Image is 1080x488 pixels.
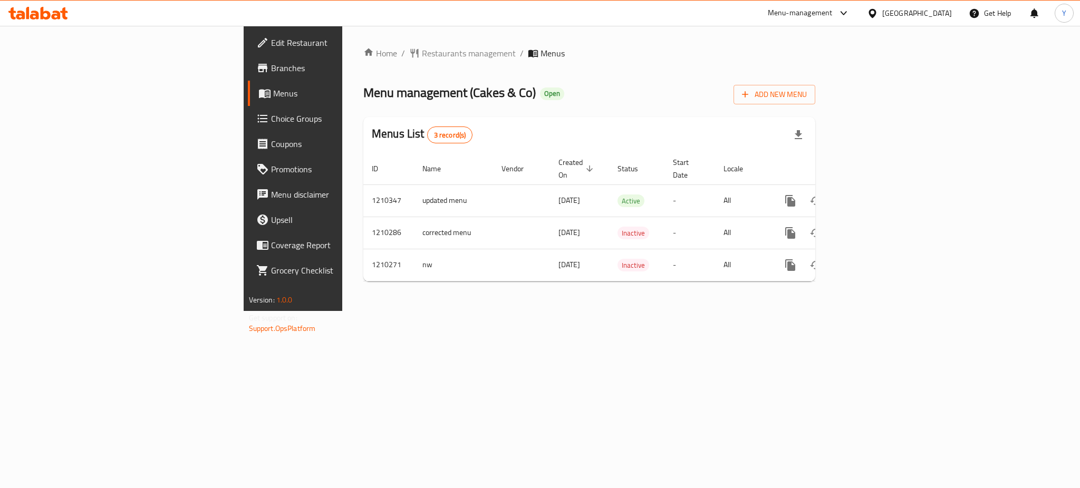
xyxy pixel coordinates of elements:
td: All [715,184,769,217]
span: Edit Restaurant [271,36,416,49]
td: corrected menu [414,217,493,249]
a: Promotions [248,157,424,182]
span: Vendor [502,162,537,175]
span: Add New Menu [742,88,807,101]
span: Get support on: [249,311,297,325]
button: more [778,252,803,278]
span: 3 record(s) [428,130,472,140]
a: Choice Groups [248,106,424,131]
span: Upsell [271,213,416,226]
div: [GEOGRAPHIC_DATA] [882,7,952,19]
div: Total records count [427,126,473,143]
span: Coverage Report [271,239,416,251]
span: Start Date [673,156,702,181]
table: enhanced table [363,153,888,281]
span: 1.0.0 [276,293,293,307]
button: Add New Menu [734,85,815,104]
td: All [715,249,769,281]
a: Grocery Checklist [248,258,424,283]
div: Export file [786,122,811,148]
a: Support.OpsPlatform [249,321,316,335]
th: Actions [769,153,888,185]
h2: Menus List [372,126,472,143]
span: Y [1062,7,1066,19]
div: Menu-management [768,7,833,19]
span: Menus [273,87,416,100]
span: Name [422,162,455,175]
button: more [778,188,803,213]
span: Grocery Checklist [271,264,416,277]
button: Change Status [803,188,828,213]
span: Active [618,195,644,207]
span: Coupons [271,138,416,150]
span: Menu disclaimer [271,188,416,201]
a: Menu disclaimer [248,182,424,207]
span: [DATE] [558,226,580,239]
li: / [520,47,524,60]
span: Menus [541,47,565,60]
span: Branches [271,62,416,74]
td: - [664,217,715,249]
button: more [778,220,803,246]
a: Edit Restaurant [248,30,424,55]
span: Locale [724,162,757,175]
span: [DATE] [558,258,580,271]
div: Open [540,87,564,100]
td: - [664,249,715,281]
td: - [664,184,715,217]
nav: breadcrumb [363,47,815,60]
td: nw [414,249,493,281]
a: Upsell [248,207,424,232]
a: Coverage Report [248,232,424,258]
a: Menus [248,81,424,106]
span: [DATE] [558,193,580,207]
span: ID [372,162,392,175]
td: All [715,217,769,249]
span: Inactive [618,259,649,271]
span: Open [540,89,564,98]
a: Restaurants management [409,47,516,60]
span: Status [618,162,652,175]
td: updated menu [414,184,493,217]
span: Version: [249,293,275,307]
span: Menu management ( Cakes & Co ) [363,81,536,104]
span: Restaurants management [422,47,516,60]
button: Change Status [803,220,828,246]
button: Change Status [803,252,828,278]
span: Inactive [618,227,649,239]
a: Branches [248,55,424,81]
a: Coupons [248,131,424,157]
span: Created On [558,156,596,181]
span: Choice Groups [271,112,416,125]
span: Promotions [271,163,416,175]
